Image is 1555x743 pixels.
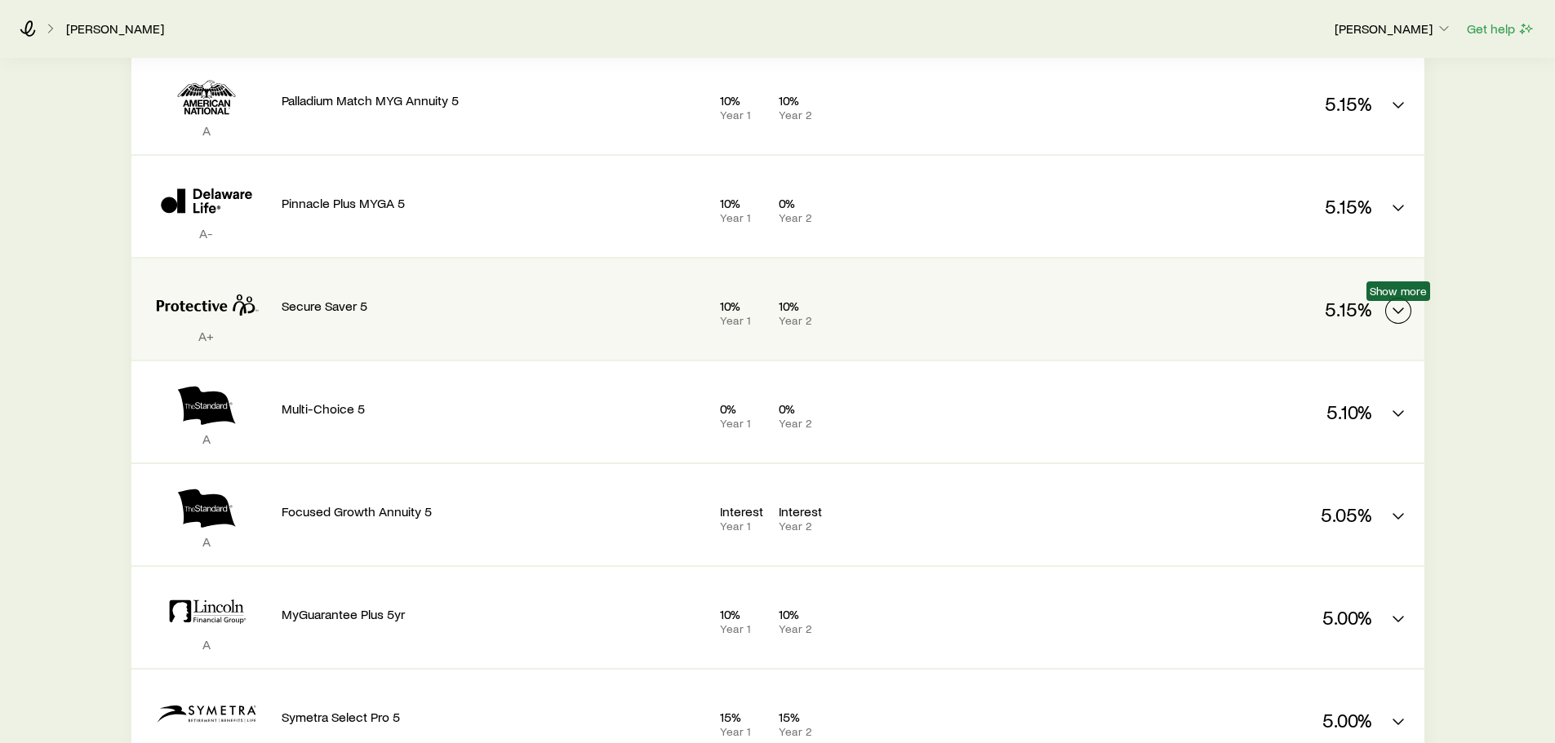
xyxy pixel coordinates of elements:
p: 5.00% [1088,606,1372,629]
p: Focused Growth Annuity 5 [282,503,708,520]
p: Year 2 [779,108,824,122]
p: Year 1 [720,108,766,122]
p: 15% [779,709,824,725]
p: Year 1 [720,417,766,430]
p: 5.15% [1088,298,1372,321]
p: 10% [779,606,824,622]
p: A [144,431,269,447]
p: Interest [779,503,824,520]
p: A- [144,225,269,241]
p: Year 1 [720,314,766,327]
p: A [144,636,269,652]
p: 10% [720,606,766,622]
p: Year 2 [779,725,824,738]
p: 15% [720,709,766,725]
p: 5.05% [1088,503,1372,526]
p: Year 1 [720,725,766,738]
p: Year 2 [779,314,824,327]
p: Year 2 [779,211,824,224]
p: 5.15% [1088,195,1372,218]
p: A [144,533,269,550]
p: 10% [720,195,766,211]
p: 0% [779,400,824,417]
button: [PERSON_NAME] [1334,20,1453,39]
button: Get help [1466,20,1535,38]
p: 5.00% [1088,709,1372,732]
p: MyGuarantee Plus 5yr [282,606,708,622]
p: Year 2 [779,417,824,430]
p: Symetra Select Pro 5 [282,709,708,725]
a: [PERSON_NAME] [65,21,165,37]
p: [PERSON_NAME] [1335,20,1452,37]
p: Year 1 [720,622,766,635]
p: 10% [779,298,824,314]
p: 10% [720,298,766,314]
p: Year 2 [779,622,824,635]
p: Palladium Match MYG Annuity 5 [282,92,708,108]
p: A+ [144,328,269,344]
span: Show more [1370,285,1427,298]
p: 5.15% [1088,92,1372,115]
p: 10% [720,92,766,108]
p: A [144,122,269,139]
p: Pinnacle Plus MYGA 5 [282,195,708,211]
p: Secure Saver 5 [282,298,708,314]
p: 10% [779,92,824,108]
p: Multi-Choice 5 [282,400,708,417]
p: Interest [720,503,766,520]
p: Year 2 [779,520,824,533]
p: Year 1 [720,520,766,533]
p: Year 1 [720,211,766,224]
p: 0% [720,400,766,417]
p: 5.10% [1088,400,1372,423]
p: 0% [779,195,824,211]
